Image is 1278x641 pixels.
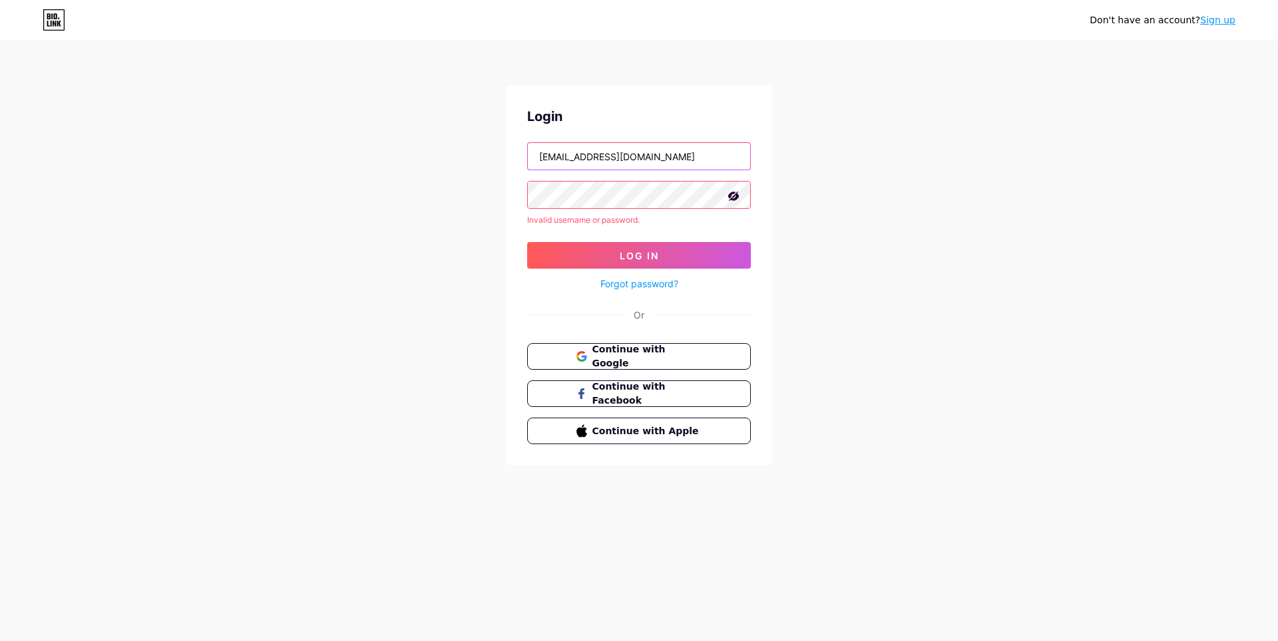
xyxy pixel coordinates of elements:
span: Continue with Apple [592,424,702,438]
a: Sign up [1200,15,1235,25]
div: Don't have an account? [1090,13,1235,27]
div: Invalid username or password. [527,214,751,226]
input: Username [528,143,750,170]
span: Continue with Google [592,342,702,370]
button: Continue with Google [527,343,751,370]
button: Continue with Apple [527,418,751,444]
span: Log In [620,250,659,261]
div: Or [634,308,644,322]
button: Continue with Facebook [527,380,751,407]
span: Continue with Facebook [592,380,702,408]
div: Login [527,106,751,126]
a: Forgot password? [600,277,678,291]
button: Log In [527,242,751,269]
